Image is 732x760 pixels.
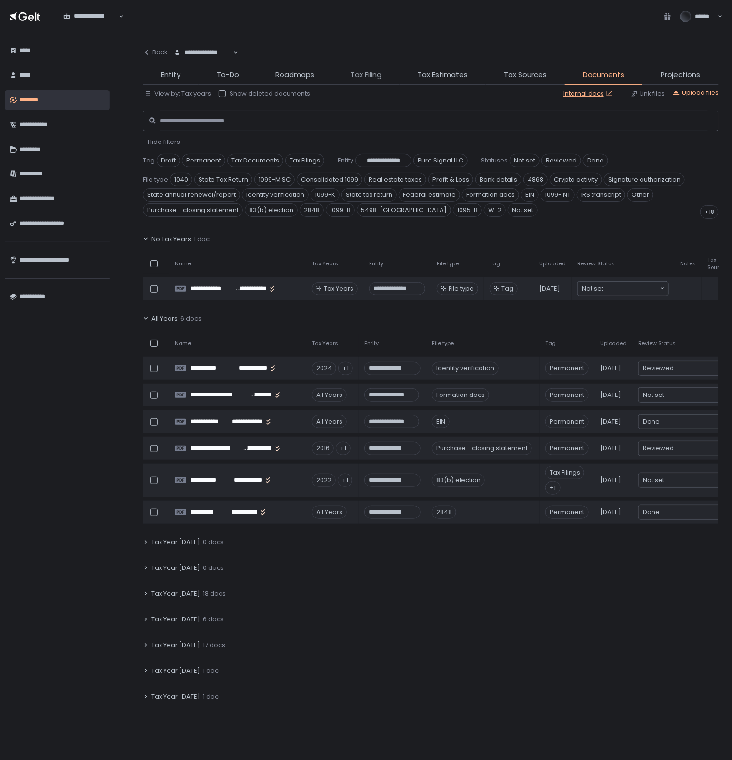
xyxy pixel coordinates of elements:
[170,173,192,186] span: 1040
[312,388,347,402] div: All Years
[432,474,485,487] div: 83(b) election
[600,417,621,426] span: [DATE]
[145,90,211,98] div: View by: Tax years
[545,362,589,375] span: Permanent
[545,466,584,479] span: Tax Filings
[523,173,548,186] span: 4868
[399,188,460,202] span: Federal estimate
[413,154,468,167] span: Pure Signal LLC
[639,388,729,402] div: Search for option
[143,43,168,62] button: Back
[63,20,118,30] input: Search for option
[369,260,383,267] span: Entity
[638,340,676,347] span: Review Status
[203,589,226,598] span: 18 docs
[227,154,283,167] span: Tax Documents
[432,340,454,347] span: File type
[338,474,352,487] div: +1
[428,173,473,186] span: Profit & Loss
[639,505,729,519] div: Search for option
[312,506,347,519] div: All Years
[418,70,468,81] span: Tax Estimates
[300,203,324,217] span: 2848
[639,415,729,429] div: Search for option
[437,260,459,267] span: File type
[182,154,225,167] span: Permanent
[254,173,295,186] span: 1099-MISC
[462,188,519,202] span: Formation docs
[168,43,238,63] div: Search for option
[501,284,513,293] span: Tag
[151,692,200,701] span: Tax Year [DATE]
[672,89,719,97] button: Upload files
[432,506,456,519] div: 2848
[338,362,353,375] div: +1
[312,260,338,267] span: Tax Years
[338,156,353,165] span: Entity
[545,340,556,347] span: Tag
[453,203,482,217] span: 1095-B
[643,364,674,373] span: Reviewed
[175,260,191,267] span: Name
[583,154,608,167] span: Done
[539,284,560,293] span: [DATE]
[680,260,696,267] span: Notes
[143,138,180,146] button: - Hide filters
[432,442,532,455] div: Purchase - closing statement
[661,70,700,81] span: Projections
[484,203,506,217] span: W-2
[275,70,314,81] span: Roadmaps
[582,284,603,294] span: Not set
[174,57,232,66] input: Search for option
[357,203,451,217] span: 5498-[GEOGRAPHIC_DATA]
[432,388,489,402] div: Formation docs
[151,667,200,675] span: Tax Year [DATE]
[143,156,155,165] span: Tag
[285,154,324,167] span: Tax Filings
[180,314,201,323] span: 6 docs
[545,481,561,495] span: +1
[449,284,474,293] span: File type
[603,284,659,294] input: Search for option
[545,442,589,455] span: Permanent
[245,203,298,217] span: 83(b) election
[364,173,426,186] span: Real estate taxes
[707,256,726,271] span: Tax Source
[664,390,720,400] input: Search for option
[157,154,180,167] span: Draft
[643,417,660,426] span: Done
[312,362,336,375] div: 2024
[351,70,381,81] span: Tax Filing
[545,415,589,428] span: Permanent
[643,444,674,453] span: Reviewed
[545,388,589,402] span: Permanent
[242,188,309,202] span: Identity verification
[151,615,200,624] span: Tax Year [DATE]
[600,364,621,373] span: [DATE]
[217,70,239,81] span: To-Do
[563,90,615,98] a: Internal docs
[600,508,621,517] span: [DATE]
[203,615,224,624] span: 6 docs
[490,260,500,267] span: Tag
[194,173,252,186] span: State Tax Return
[143,203,243,217] span: Purchase - closing statement
[578,282,668,296] div: Search for option
[600,476,621,485] span: [DATE]
[143,175,168,184] span: File type
[643,476,664,485] span: Not set
[660,507,720,517] input: Search for option
[521,188,539,202] span: EIN
[639,361,729,375] div: Search for option
[143,48,168,57] div: Back
[539,260,566,267] span: Uploaded
[541,188,575,202] span: 1099-INT
[583,70,624,81] span: Documents
[600,444,621,453] span: [DATE]
[627,188,653,202] span: Other
[664,476,720,485] input: Search for option
[600,391,621,399] span: [DATE]
[151,538,200,547] span: Tax Year [DATE]
[143,137,180,146] span: - Hide filters
[312,474,336,487] div: 2022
